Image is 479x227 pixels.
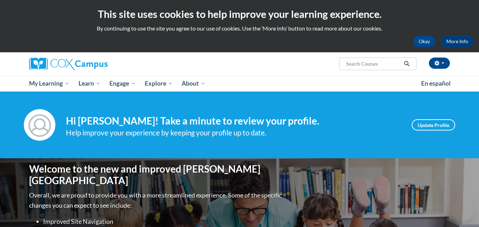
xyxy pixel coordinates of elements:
a: Explore [140,75,177,92]
span: Explore [145,79,173,88]
img: Cox Campus [29,58,108,70]
div: Main menu [19,75,460,92]
input: Search Courses [345,60,402,68]
iframe: Button to launch messaging window [451,199,473,221]
a: My Learning [25,75,74,92]
button: Search [402,60,412,68]
a: Engage [105,75,140,92]
a: Update Profile [412,119,455,131]
span: En español [421,80,451,87]
h4: Hi [PERSON_NAME]! Take a minute to review your profile. [66,115,401,127]
h1: Welcome to the new and improved [PERSON_NAME][GEOGRAPHIC_DATA] [29,163,283,187]
img: Profile Image [24,109,55,141]
span: My Learning [29,79,69,88]
a: En español [417,76,455,91]
span: About [182,79,205,88]
a: About [177,75,210,92]
a: More Info [441,36,474,47]
p: By continuing to use the site you agree to our use of cookies. Use the ‘More info’ button to read... [5,25,474,32]
h2: This site uses cookies to help improve your learning experience. [5,7,474,21]
p: Overall, we are proud to provide you with a more streamlined experience. Some of the specific cha... [29,190,283,211]
span: Learn [79,79,101,88]
button: Account Settings [429,58,450,69]
button: Okay [413,36,436,47]
a: Cox Campus [29,58,162,70]
li: Improved Site Navigation [43,216,283,227]
span: Engage [109,79,136,88]
div: Help improve your experience by keeping your profile up to date. [66,127,401,139]
a: Learn [74,75,105,92]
